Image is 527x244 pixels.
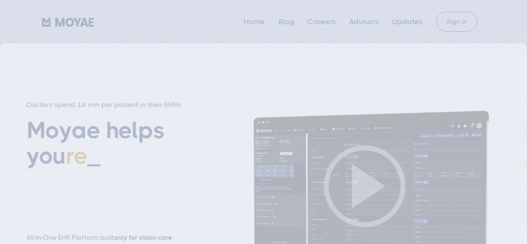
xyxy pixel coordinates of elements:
span: _ [87,142,101,169]
strong: only for vision-care [114,234,172,241]
h1: Moyae helps you [27,117,212,218]
a: Sign in [436,12,477,32]
a: home [42,15,94,28]
h2: All-In-One EHR Platform built [27,234,212,242]
a: Blog [278,18,294,26]
a: Advisors [349,18,379,26]
a: Home [244,18,265,26]
a: Careers [307,18,336,26]
span: re [66,142,87,169]
a: Updates [392,18,423,26]
img: Moyae Logo [42,18,94,26]
h3: Doctors spend 16 min per patient in their EMRs [27,100,212,110]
